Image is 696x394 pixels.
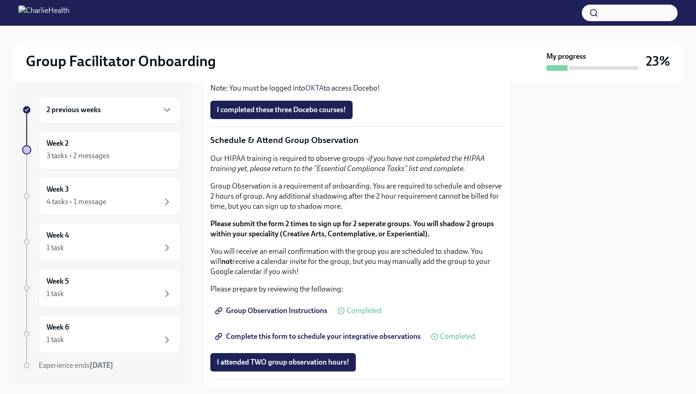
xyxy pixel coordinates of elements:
[46,276,69,286] h6: Week 5
[210,246,504,277] p: You will receive an email confirmation with the group you are scheduled to shadow. You will recei...
[210,327,427,346] a: Complete this form to schedule your integrative observations
[46,322,69,332] h6: Week 6
[217,306,327,315] span: Group Observation Instructions
[217,358,349,367] span: I attended TWO group observation hours!
[46,184,69,194] h6: Week 3
[221,257,232,266] strong: not
[39,97,180,123] div: 2 previous weeks
[210,154,504,174] p: Our HIPAA training is required to observe groups -
[22,177,180,215] a: Week 34 tasks • 1 message
[22,314,180,353] a: Week 61 task
[440,333,475,340] span: Completed
[210,284,504,294] p: Please prepare by reviewing the following:
[22,131,180,169] a: Week 23 tasks • 2 messages
[18,6,70,20] img: CharlieHealth
[46,151,110,161] div: 3 tasks • 2 messages
[210,134,504,146] p: Schedule & Attend Group Observation
[210,353,356,371] button: I attended TWO group observation hours!
[46,335,64,345] div: 1 task
[210,83,504,93] p: Note: You must be logged into to access Docebo!
[217,332,421,341] span: Complete this form to schedule your integrative observations
[22,223,180,261] a: Week 41 task
[46,243,64,253] div: 1 task
[46,289,64,299] div: 1 task
[546,51,586,62] strong: My progress
[210,101,353,119] button: I completed these three Docebo courses!
[347,307,382,314] span: Completed
[39,361,113,370] span: Experience ends
[46,197,106,207] div: 4 tasks • 1 message
[26,52,216,70] h2: Group Facilitator Onboarding
[46,230,69,240] h6: Week 4
[46,138,69,148] h6: Week 2
[22,268,180,307] a: Week 51 task
[217,105,346,114] span: I completed these three Docebo courses!
[90,361,113,370] strong: [DATE]
[305,84,324,92] a: OKTA
[210,302,334,320] a: Group Observation Instructions
[46,105,101,115] h6: 2 previous weeks
[210,219,494,238] strong: Please submit the form 2 times to sign up for 2 seperate groups. You will shadow 2 groups within ...
[646,53,670,69] h3: 23%
[210,154,485,173] em: if you have not completed the HIPAA training yet, please return to the "Essential Compliance Task...
[210,181,504,211] p: Group Observation is a requirement of onboarding. You are required to schedule and observe 2 hour...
